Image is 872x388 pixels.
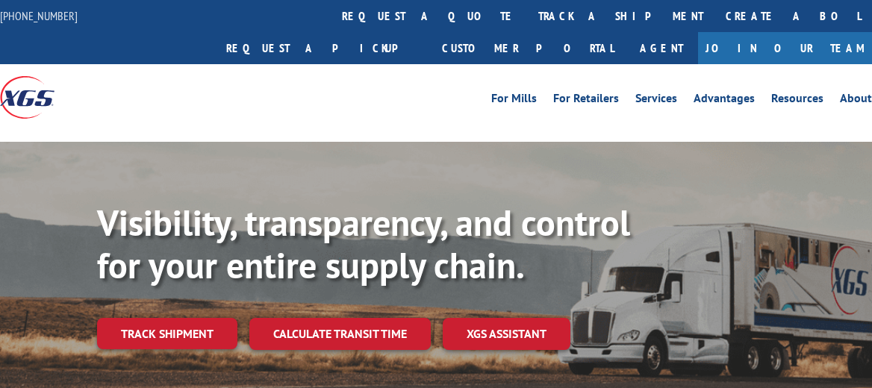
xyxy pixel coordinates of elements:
[249,318,431,350] a: Calculate transit time
[215,32,431,64] a: Request a pickup
[625,32,698,64] a: Agent
[97,318,237,349] a: Track shipment
[431,32,625,64] a: Customer Portal
[694,93,755,109] a: Advantages
[97,199,630,289] b: Visibility, transparency, and control for your entire supply chain.
[840,93,872,109] a: About
[491,93,537,109] a: For Mills
[553,93,619,109] a: For Retailers
[698,32,872,64] a: Join Our Team
[635,93,677,109] a: Services
[443,318,570,350] a: XGS ASSISTANT
[771,93,823,109] a: Resources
